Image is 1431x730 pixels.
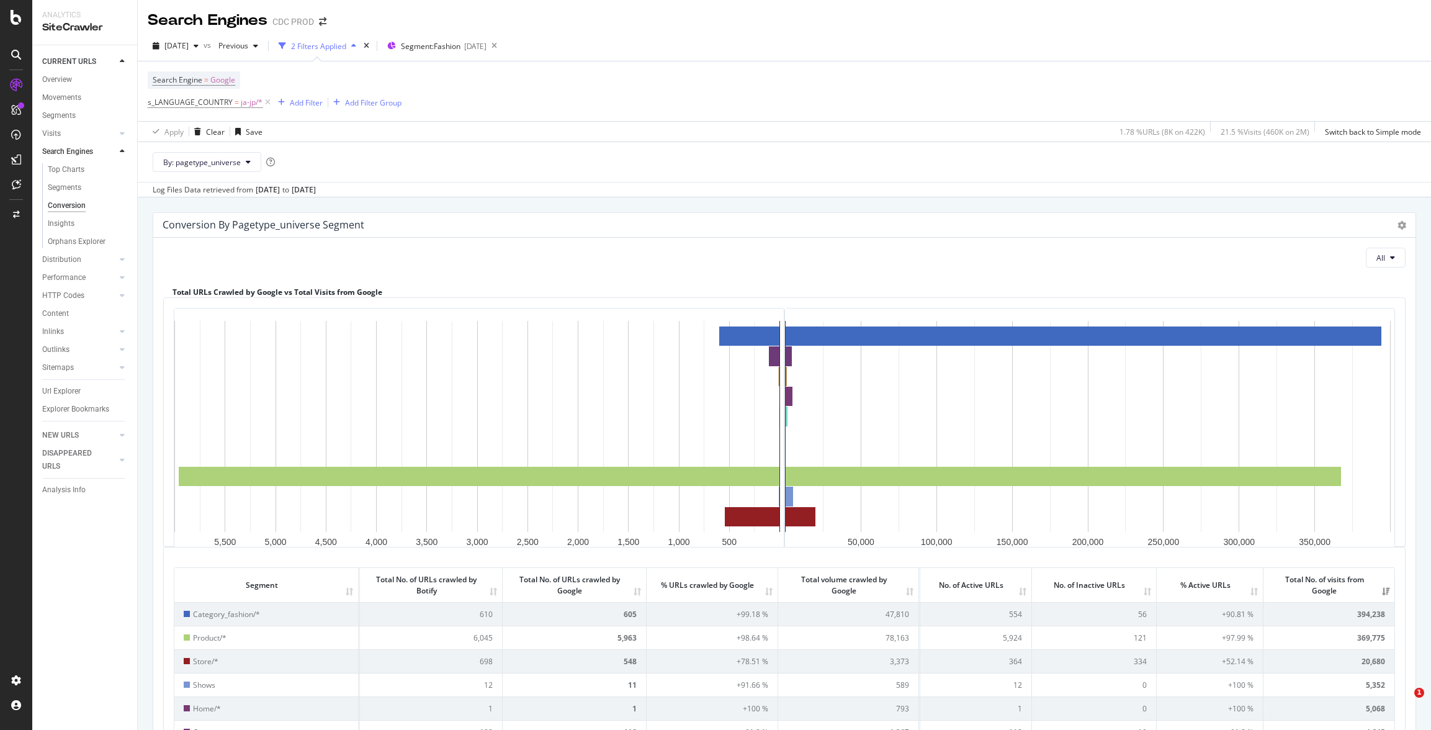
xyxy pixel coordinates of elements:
[193,680,215,690] span: Shows
[42,403,109,416] div: Explorer Bookmarks
[1389,688,1419,718] iframe: Intercom live chat
[778,626,920,649] td: 78,163
[148,122,184,142] button: Apply
[204,74,209,85] span: =
[193,633,227,643] span: Product/*
[1366,248,1406,268] button: All
[164,40,189,51] span: 2025 Oct. 3rd
[42,289,84,302] div: HTTP Codes
[345,97,401,108] div: Add Filter Group
[189,122,225,142] button: Clear
[273,95,323,110] button: Add Filter
[48,181,81,194] div: Segments
[360,602,503,626] td: 610
[920,649,1032,673] td: 364
[42,253,81,266] div: Distribution
[206,127,225,137] div: Clear
[778,696,920,720] td: 793
[148,36,204,56] button: [DATE]
[48,217,128,230] a: Insights
[42,343,116,356] a: Outlinks
[647,696,779,720] td: +100 %
[778,568,920,602] th: Total volume crawled by Google: activate to sort column ascending
[503,696,647,720] td: 1
[193,703,221,714] span: Home/*
[360,673,503,696] td: 12
[230,122,262,142] button: Save
[164,127,184,137] div: Apply
[42,289,116,302] a: HTTP Codes
[153,74,202,85] span: Search Engine
[163,277,1406,297] div: Total URLs Crawled by Google vs Total Visits from Google
[42,343,70,356] div: Outlinks
[214,537,236,547] text: 5,500
[647,602,779,626] td: +99.18 %
[42,429,116,442] a: NEW URLS
[848,537,874,547] text: 50,000
[193,609,260,620] span: Category_fashion/*
[42,271,86,284] div: Performance
[328,95,401,110] button: Add Filter Group
[48,235,128,248] a: Orphans Explorer
[42,109,76,122] div: Segments
[778,602,920,626] td: 47,810
[48,235,105,248] div: Orphans Explorer
[466,537,488,547] text: 3,000
[360,649,503,673] td: 698
[778,673,920,696] td: 589
[48,181,128,194] a: Segments
[193,656,218,667] span: Store/*
[360,568,503,602] th: Total No. of URLs crawled by Botify: activate to sort column ascending
[366,537,387,547] text: 4,000
[1157,602,1263,626] td: +90.81 %
[1032,602,1157,626] td: 56
[174,309,780,557] svg: A chart.
[42,484,128,497] a: Analysis Info
[42,447,116,473] a: DISAPPEARED URLS
[42,10,127,20] div: Analytics
[1157,626,1263,649] td: +97.99 %
[1263,568,1394,602] th: Total No. of visits from Google: activate to sort column ascending
[256,184,280,196] div: [DATE]
[401,41,460,52] span: Segment: Fashion
[274,36,361,56] button: 2 Filters Applied
[272,16,314,28] div: CDC PROD
[42,403,128,416] a: Explorer Bookmarks
[1263,602,1394,626] td: 394,238
[1325,127,1421,137] div: Switch back to Simple mode
[213,40,248,51] span: Previous
[1032,696,1157,720] td: 0
[647,673,779,696] td: +91.66 %
[42,20,127,35] div: SiteCrawler
[360,626,503,649] td: 6,045
[1414,688,1424,698] span: 1
[1148,537,1180,547] text: 250,000
[42,325,116,338] a: Inlinks
[42,361,116,374] a: Sitemaps
[48,163,128,176] a: Top Charts
[360,696,503,720] td: 1
[1221,127,1309,137] div: 21.5 % Visits ( 460K on 2M )
[291,41,346,52] div: 2 Filters Applied
[382,36,487,56] button: Segment:Fashion[DATE]
[42,385,128,398] a: Url Explorer
[264,537,286,547] text: 5,000
[920,602,1032,626] td: 554
[1072,537,1104,547] text: 200,000
[1157,649,1263,673] td: +52.14 %
[778,649,920,673] td: 3,373
[148,10,267,31] div: Search Engines
[503,673,647,696] td: 11
[617,537,639,547] text: 1,500
[647,626,779,649] td: +98.64 %
[148,97,233,107] span: s_LANGUAGE_COUNTRY
[48,217,74,230] div: Insights
[1032,673,1157,696] td: 0
[42,429,79,442] div: NEW URLS
[1263,626,1394,649] td: 369,775
[163,217,364,233] h4: Conversion by pagetype_universe Segment
[1320,122,1421,142] button: Switch back to Simple mode
[1263,673,1394,696] td: 5,352
[163,157,241,168] span: By: pagetype_universe
[241,94,262,111] span: ja-jp/*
